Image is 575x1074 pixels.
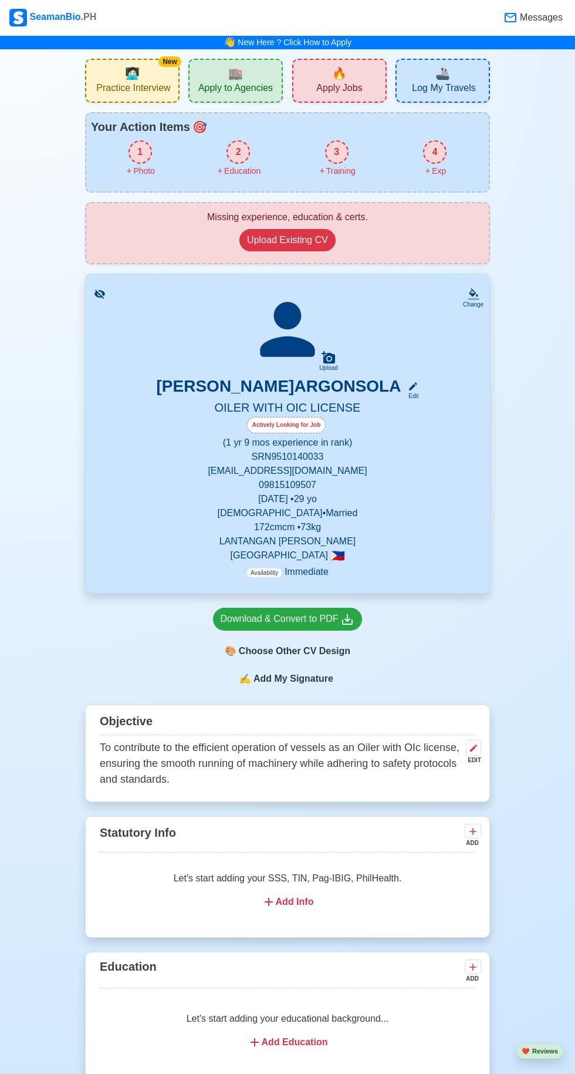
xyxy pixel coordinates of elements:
[221,33,238,51] span: bell
[100,710,475,735] div: Objective
[423,140,447,164] div: 4
[96,210,479,224] div: Missing experience, education & certs.
[100,960,157,973] span: Education
[91,118,484,136] div: Your Action Items
[128,140,152,164] div: 1
[465,839,479,847] div: ADD
[114,871,461,886] p: Let's start adding your SSS, TIN, Pag-IBIG, PhilHealth.
[424,165,446,177] div: Exp
[9,9,96,26] div: SeamanBio
[100,740,461,787] p: To contribute to the efficient operation of vessels as an Oiler with OIc license, ensuring the sm...
[213,640,363,662] div: Choose Other CV Design
[318,165,356,177] div: Training
[239,229,336,251] button: Upload Existing CV
[100,450,475,464] p: SRN 9510140033
[225,644,236,658] span: paint
[319,365,338,372] div: Upload
[325,140,349,164] div: 3
[100,822,475,853] div: Statutory Info
[522,1048,530,1055] span: heart
[100,998,475,1063] div: Let's start adding your educational background...
[100,520,475,534] p: 172cm cm • 73 kg
[198,82,273,97] span: Apply to Agencies
[157,376,401,400] h3: [PERSON_NAME]ARGONSOLA
[435,65,450,82] span: travel
[246,568,282,578] span: Availability
[114,1035,461,1049] div: Add Education
[100,436,475,450] p: (1 yr 9 mos experience in rank)
[247,417,326,433] div: Actively Looking for Job
[461,756,481,765] div: EDIT
[114,895,461,909] div: Add Info
[100,478,475,492] p: 09815109507
[238,38,351,47] a: New Here ? Click How to Apply
[226,140,250,164] div: 2
[100,400,475,417] h5: OILER WITH OIC LICENSE
[516,1043,563,1059] button: heartReviews
[213,608,363,631] a: Download & Convert to PDF
[100,506,475,520] p: [DEMOGRAPHIC_DATA] • Married
[316,82,362,97] span: Apply Jobs
[216,165,261,177] div: Education
[228,65,243,82] span: agencies
[100,492,475,506] p: [DATE] • 29 yo
[412,82,475,97] span: Log My Travels
[9,9,27,26] img: Logo
[158,56,181,67] div: New
[221,612,355,627] div: Download & Convert to PDF
[100,534,475,548] p: LANTANGAN [PERSON_NAME]
[463,300,483,309] div: Change
[251,672,336,686] span: Add My Signature
[81,12,97,22] span: .PH
[465,974,479,983] div: ADD
[125,65,140,82] span: interview
[332,65,347,82] span: new
[100,464,475,478] p: [EMAIL_ADDRESS][DOMAIN_NAME]
[125,165,155,177] div: Photo
[403,392,418,400] div: Edit
[96,82,170,97] span: Practice Interview
[331,550,345,561] span: 🇵🇭
[239,672,251,686] span: sign
[517,11,563,25] span: Messages
[100,548,475,563] p: [GEOGRAPHIC_DATA]
[192,118,207,136] span: todo
[246,565,329,579] p: Immediate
